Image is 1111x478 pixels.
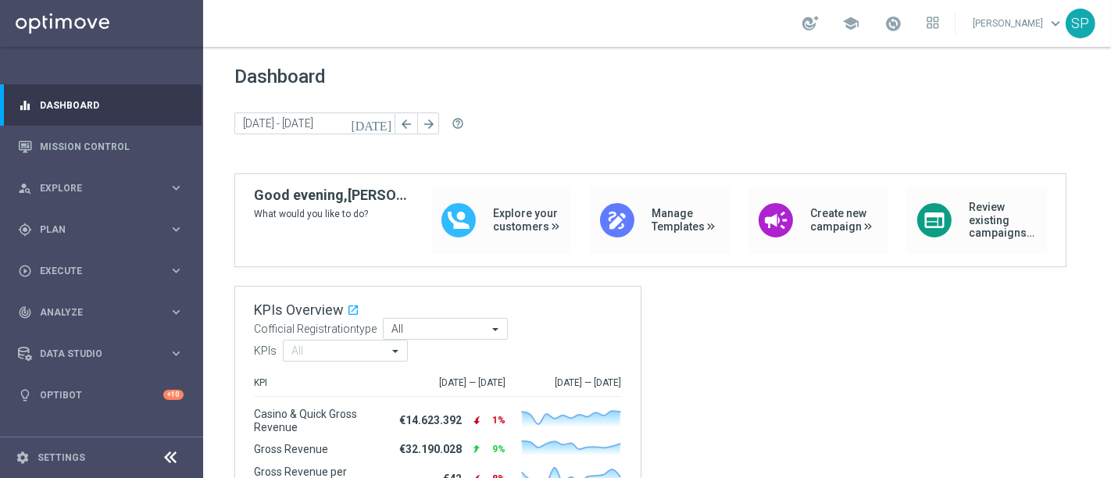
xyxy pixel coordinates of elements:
div: Analyze [18,305,169,319]
button: play_circle_outline Execute keyboard_arrow_right [17,265,184,277]
a: Settings [38,453,85,462]
button: track_changes Analyze keyboard_arrow_right [17,306,184,319]
button: lightbulb Optibot +10 [17,389,184,401]
i: equalizer [18,98,32,112]
div: +10 [163,390,184,400]
a: [PERSON_NAME]keyboard_arrow_down [971,12,1066,35]
button: person_search Explore keyboard_arrow_right [17,182,184,194]
span: Analyze [40,308,169,317]
i: track_changes [18,305,32,319]
div: Plan [18,223,169,237]
a: Mission Control [40,126,184,167]
button: Mission Control [17,141,184,153]
button: gps_fixed Plan keyboard_arrow_right [17,223,184,236]
i: lightbulb [18,388,32,402]
a: Optibot [40,374,163,416]
span: Explore [40,184,169,193]
div: Data Studio [18,347,169,361]
i: play_circle_outline [18,264,32,278]
i: keyboard_arrow_right [169,305,184,319]
i: keyboard_arrow_right [169,222,184,237]
i: keyboard_arrow_right [169,180,184,195]
i: gps_fixed [18,223,32,237]
span: Execute [40,266,169,276]
div: Mission Control [18,126,184,167]
i: keyboard_arrow_right [169,263,184,278]
div: Dashboard [18,84,184,126]
button: equalizer Dashboard [17,99,184,112]
span: keyboard_arrow_down [1047,15,1064,32]
i: settings [16,451,30,465]
div: Optibot [18,374,184,416]
div: SP [1066,9,1095,38]
button: Data Studio keyboard_arrow_right [17,348,184,360]
i: person_search [18,181,32,195]
i: keyboard_arrow_right [169,346,184,361]
div: Explore [18,181,169,195]
span: school [842,15,859,32]
span: Plan [40,225,169,234]
a: Dashboard [40,84,184,126]
span: Data Studio [40,349,169,358]
div: Execute [18,264,169,278]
